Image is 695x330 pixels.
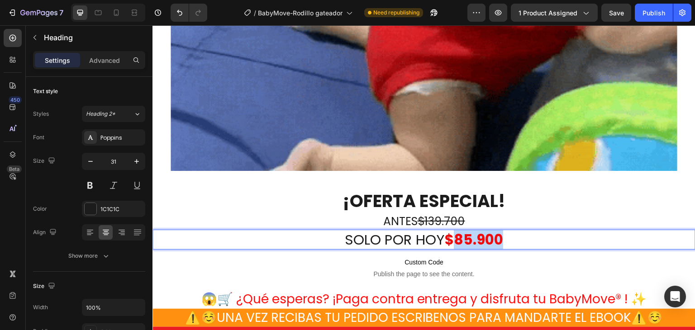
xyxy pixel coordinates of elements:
[33,133,44,141] div: Font
[292,204,351,224] strong: $85.900
[89,56,120,65] p: Advanced
[265,188,313,204] s: $139.700
[152,25,695,330] iframe: Design area
[100,205,143,213] div: 1C1C1C
[68,251,110,260] div: Show more
[59,7,63,18] p: 7
[33,303,48,311] div: Width
[4,4,67,22] button: 7
[9,96,22,104] div: 450
[44,32,142,43] p: Heading
[45,56,70,65] p: Settings
[373,9,419,17] span: Need republishing
[33,226,58,239] div: Align
[86,110,115,118] span: Heading 2*
[664,286,686,307] div: Open Intercom Messenger
[1,205,542,223] p: SOLO POR HOY
[82,299,145,316] input: Auto
[511,4,598,22] button: 1 product assigned
[100,134,143,142] div: Poppins
[643,8,665,18] div: Publish
[258,8,343,18] span: BabyMove-Rodillo gateador
[254,8,256,18] span: /
[33,248,145,264] button: Show more
[171,4,207,22] div: Undo/Redo
[601,4,631,22] button: Save
[635,4,673,22] button: Publish
[33,87,58,95] div: Text style
[82,106,145,122] button: Heading 2*
[33,280,57,292] div: Size
[33,155,57,167] div: Size
[609,9,624,17] span: Save
[519,8,577,18] span: 1 product assigned
[33,110,49,118] div: Styles
[33,205,47,213] div: Color
[7,165,22,173] div: Beta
